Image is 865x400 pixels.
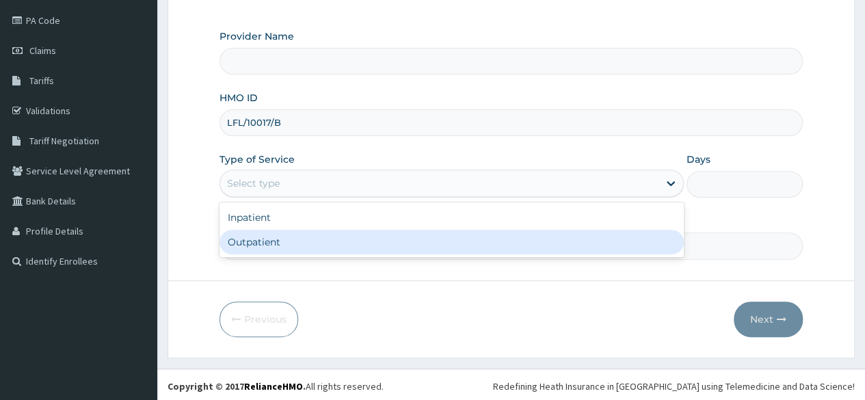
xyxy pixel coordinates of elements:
span: Claims [29,44,56,57]
strong: Copyright © 2017 . [168,380,306,392]
label: HMO ID [219,91,258,105]
span: Tariff Negotiation [29,135,99,147]
input: Enter HMO ID [219,109,803,136]
div: Outpatient [219,230,684,254]
label: Provider Name [219,29,294,43]
span: Tariffs [29,75,54,87]
label: Type of Service [219,152,295,166]
div: Inpatient [219,205,684,230]
label: Days [687,152,710,166]
button: Next [734,302,803,337]
a: RelianceHMO [244,380,303,392]
div: Redefining Heath Insurance in [GEOGRAPHIC_DATA] using Telemedicine and Data Science! [493,379,855,393]
button: Previous [219,302,298,337]
div: Select type [227,176,280,190]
